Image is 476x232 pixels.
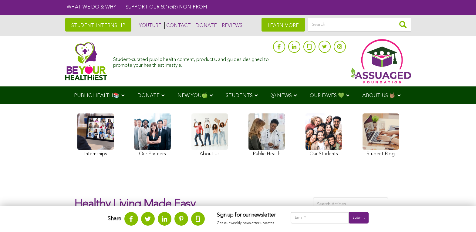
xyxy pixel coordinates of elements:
[313,197,389,211] input: Search Articles...
[194,22,217,29] a: DONATE
[113,54,270,69] div: Student-curated public health content, products, and guides designed to promote your healthiest l...
[307,44,311,50] img: glassdoor
[349,212,368,224] input: Submit
[65,42,107,80] img: Assuaged
[362,93,396,98] span: ABOUT US 🤟🏽
[217,212,279,219] h3: Sign up for our newsletter
[217,220,279,227] p: Get our weekly newsletter updates.
[196,216,200,222] img: glassdoor.svg
[220,22,242,29] a: REVIEWS
[65,86,411,104] div: Navigation Menu
[226,93,253,98] span: STUDENTS
[74,197,304,217] h1: Healthy Living Made Easy
[137,22,161,29] a: YOUTUBE
[65,18,131,32] a: STUDENT INTERNSHIP
[291,212,349,224] input: Email*
[137,93,160,98] span: DONATE
[446,203,476,232] iframe: Chat Widget
[271,93,292,98] span: Ⓥ NEWS
[164,22,191,29] a: CONTACT
[310,93,344,98] span: OUR FAVES 💚
[177,93,208,98] span: NEW YOU🍏
[308,18,411,32] input: Search
[74,93,120,98] span: PUBLIC HEALTH📚
[108,216,121,221] strong: Share
[350,39,411,83] img: Assuaged App
[262,18,305,32] a: LEARN MORE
